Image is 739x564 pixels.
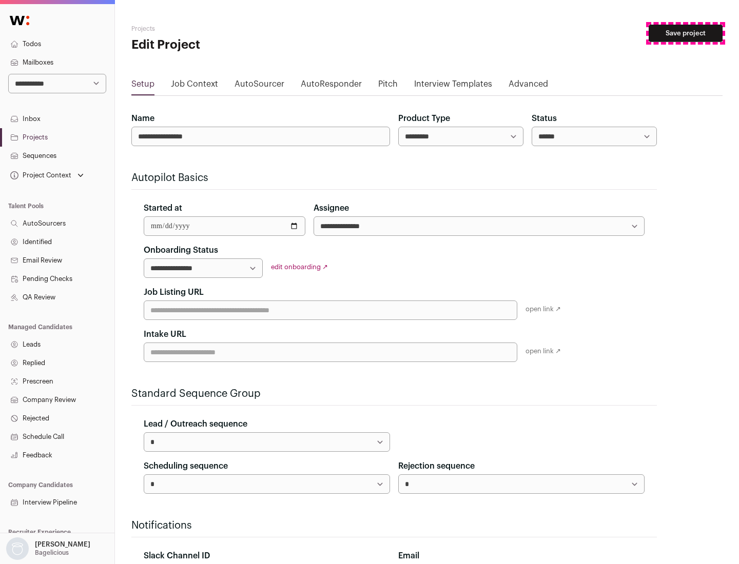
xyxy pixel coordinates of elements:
[4,537,92,560] button: Open dropdown
[144,460,228,472] label: Scheduling sequence
[35,540,90,549] p: [PERSON_NAME]
[235,78,284,94] a: AutoSourcer
[509,78,548,94] a: Advanced
[378,78,398,94] a: Pitch
[649,25,723,42] button: Save project
[414,78,492,94] a: Interview Templates
[131,171,657,185] h2: Autopilot Basics
[398,112,450,125] label: Product Type
[144,418,247,430] label: Lead / Outreach sequence
[6,537,29,560] img: nopic.png
[131,518,657,533] h2: Notifications
[131,37,328,53] h1: Edit Project
[8,171,71,179] div: Project Context
[144,244,218,256] label: Onboarding Status
[144,328,186,340] label: Intake URL
[301,78,362,94] a: AutoResponder
[144,202,182,214] label: Started at
[131,25,328,33] h2: Projects
[144,286,204,298] label: Job Listing URL
[398,550,645,562] div: Email
[131,78,154,94] a: Setup
[144,550,210,562] label: Slack Channel ID
[8,168,86,183] button: Open dropdown
[4,10,35,31] img: Wellfound
[131,387,657,401] h2: Standard Sequence Group
[532,112,557,125] label: Status
[314,202,349,214] label: Assignee
[271,264,328,270] a: edit onboarding ↗
[171,78,218,94] a: Job Context
[398,460,475,472] label: Rejection sequence
[35,549,69,557] p: Bagelicious
[131,112,154,125] label: Name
